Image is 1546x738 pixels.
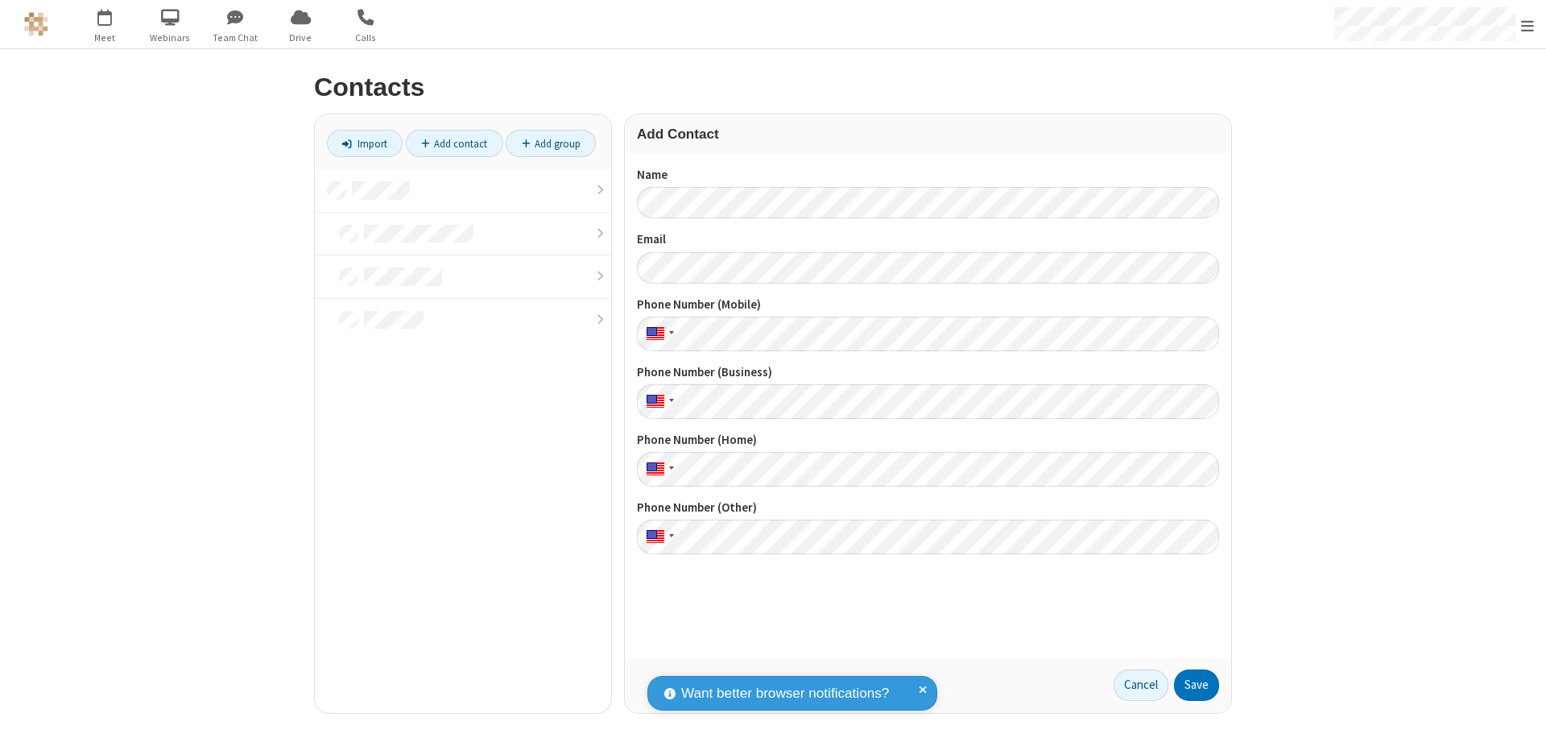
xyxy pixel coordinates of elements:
span: Want better browser notifications? [681,683,889,704]
label: Phone Number (Home) [637,431,1219,450]
a: Add group [506,130,596,157]
span: Meet [75,31,135,45]
span: Team Chat [205,31,266,45]
span: Drive [271,31,331,45]
span: Calls [336,31,396,45]
label: Phone Number (Business) [637,363,1219,382]
div: United States: + 1 [637,317,679,351]
iframe: Chat [1506,696,1534,727]
div: United States: + 1 [637,520,679,554]
span: Webinars [140,31,200,45]
button: Save [1174,670,1219,702]
label: Phone Number (Other) [637,499,1219,517]
label: Name [637,166,1219,184]
label: Phone Number (Mobile) [637,296,1219,314]
a: Cancel [1114,670,1168,702]
a: Import [327,130,403,157]
h2: Contacts [314,73,1232,102]
a: Add contact [406,130,503,157]
h3: Add Contact [637,126,1219,142]
label: Email [637,230,1219,249]
div: United States: + 1 [637,452,679,487]
div: United States: + 1 [637,384,679,419]
img: QA Selenium DO NOT DELETE OR CHANGE [24,12,48,36]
